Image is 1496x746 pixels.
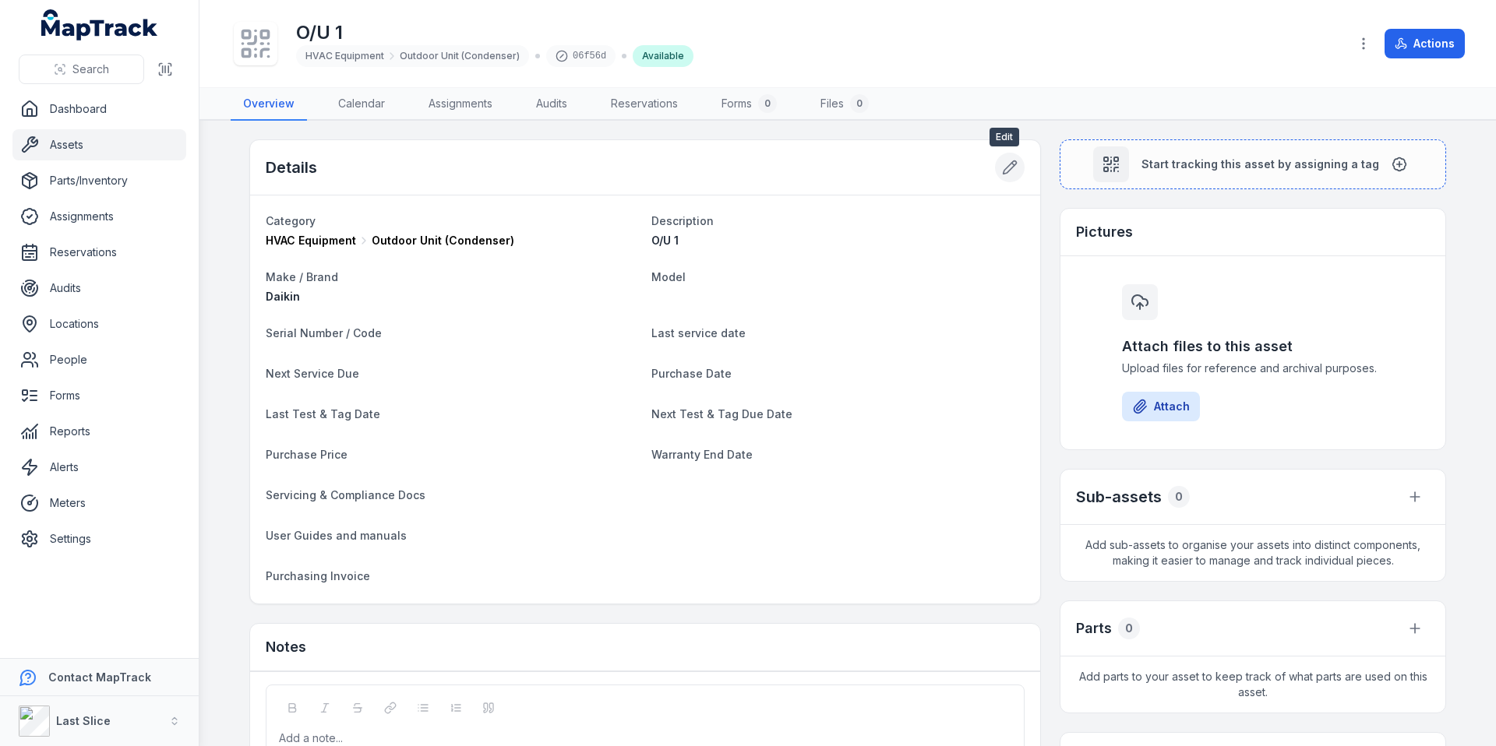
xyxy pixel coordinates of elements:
h2: Sub-assets [1076,486,1162,508]
span: Outdoor Unit (Condenser) [400,50,520,62]
a: Reservations [12,237,186,268]
div: 0 [1168,486,1190,508]
a: Audits [524,88,580,121]
div: 0 [758,94,777,113]
a: Parts/Inventory [12,165,186,196]
button: Actions [1385,29,1465,58]
a: Assignments [416,88,505,121]
span: Edit [990,128,1019,146]
span: Model [651,270,686,283]
span: Description [651,214,714,227]
span: Daikin [266,290,300,303]
span: Last service date [651,326,746,340]
strong: Last Slice [56,714,111,727]
span: User Guides and manuals [266,529,407,542]
div: 0 [850,94,869,113]
span: HVAC Equipment [305,50,384,62]
span: Serial Number / Code [266,326,382,340]
h3: Notes [266,636,306,658]
h3: Attach files to this asset [1122,336,1384,357]
strong: Contact MapTrack [48,670,151,684]
span: HVAC Equipment [266,233,356,248]
a: Assignments [12,201,186,232]
span: Search [72,62,109,77]
span: Make / Brand [266,270,338,283]
h3: Pictures [1076,221,1133,243]
a: Reports [12,416,186,447]
a: Files0 [808,88,881,121]
button: Attach [1122,392,1200,421]
span: Category [266,214,316,227]
span: Last Test & Tag Date [266,407,380,421]
a: Assets [12,129,186,160]
span: Warranty End Date [651,448,753,461]
span: O/U 1 [651,234,679,247]
a: Overview [231,88,307,121]
span: Upload files for reference and archival purposes. [1122,361,1384,376]
span: Purchase Date [651,367,732,380]
a: MapTrack [41,9,158,40]
span: Start tracking this asset by assigning a tag [1141,157,1379,172]
a: Locations [12,308,186,340]
a: Audits [12,273,186,304]
a: Calendar [326,88,397,121]
a: Alerts [12,452,186,483]
span: Outdoor Unit (Condenser) [372,233,514,248]
h2: Details [266,157,317,178]
span: Purchasing Invoice [266,569,370,582]
button: Start tracking this asset by assigning a tag [1060,139,1446,189]
span: Purchase Price [266,448,348,461]
h3: Parts [1076,618,1112,639]
a: Forms0 [709,88,789,121]
a: People [12,344,186,375]
a: Settings [12,523,186,554]
a: Dashboard [12,93,186,125]
span: Next Service Due [266,367,359,380]
span: Add sub-assets to organise your assets into distinct components, making it easier to manage and t... [1060,525,1445,581]
span: Servicing & Compliance Docs [266,488,425,501]
a: Meters [12,487,186,519]
a: Forms [12,380,186,411]
button: Search [19,55,144,84]
span: Next Test & Tag Due Date [651,407,792,421]
span: Add parts to your asset to keep track of what parts are used on this asset. [1060,656,1445,713]
h1: O/U 1 [296,20,693,45]
div: 0 [1118,618,1140,639]
div: 06f56d [546,45,616,67]
a: Reservations [598,88,690,121]
div: Available [633,45,693,67]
